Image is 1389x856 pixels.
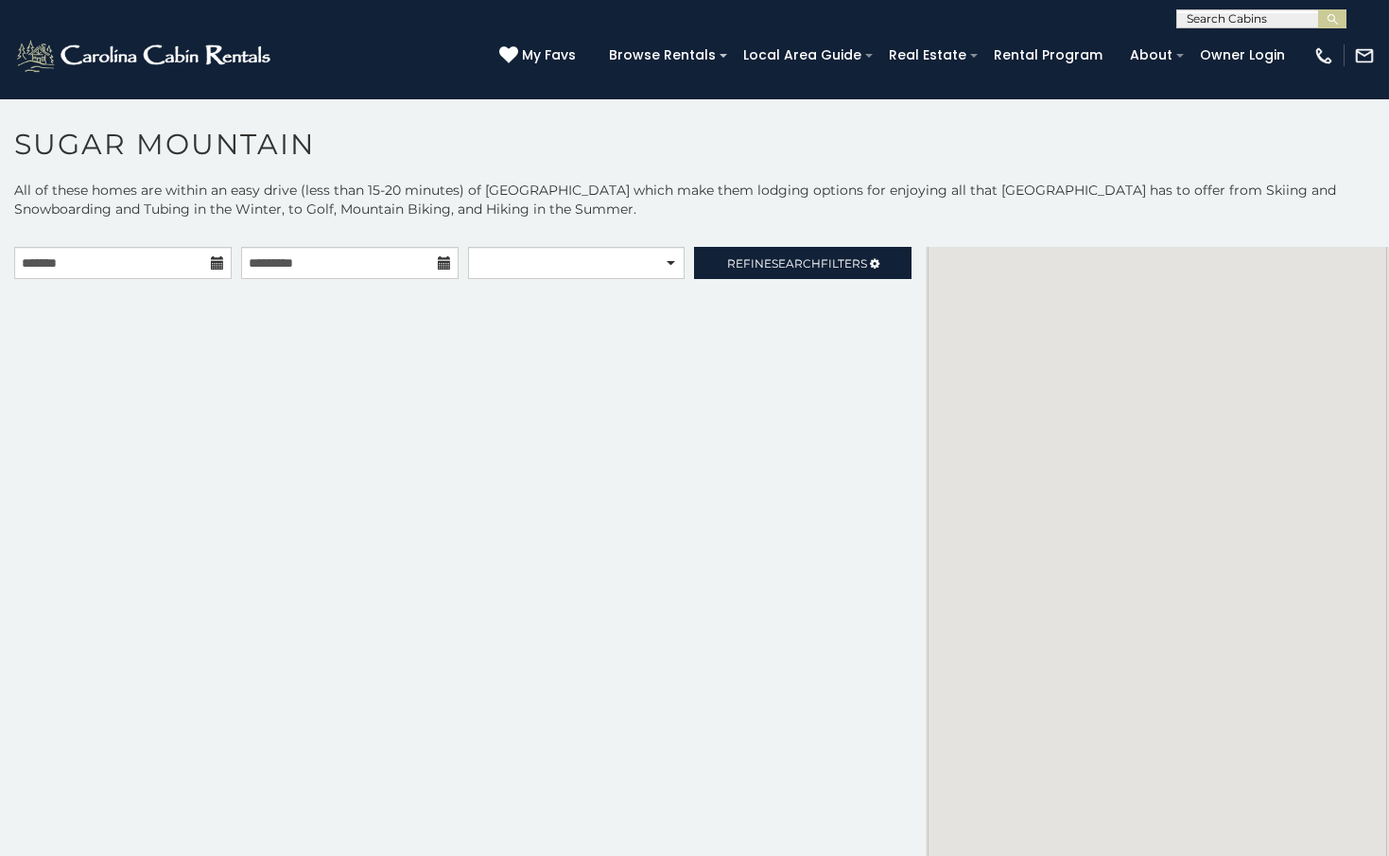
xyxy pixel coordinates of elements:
[727,256,867,271] span: Refine Filters
[522,45,576,65] span: My Favs
[984,41,1112,70] a: Rental Program
[694,247,912,279] a: RefineSearchFilters
[1354,45,1375,66] img: mail-regular-white.png
[1313,45,1334,66] img: phone-regular-white.png
[1120,41,1182,70] a: About
[879,41,976,70] a: Real Estate
[772,256,821,271] span: Search
[599,41,725,70] a: Browse Rentals
[1190,41,1294,70] a: Owner Login
[499,45,581,66] a: My Favs
[14,37,276,75] img: White-1-2.png
[734,41,871,70] a: Local Area Guide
